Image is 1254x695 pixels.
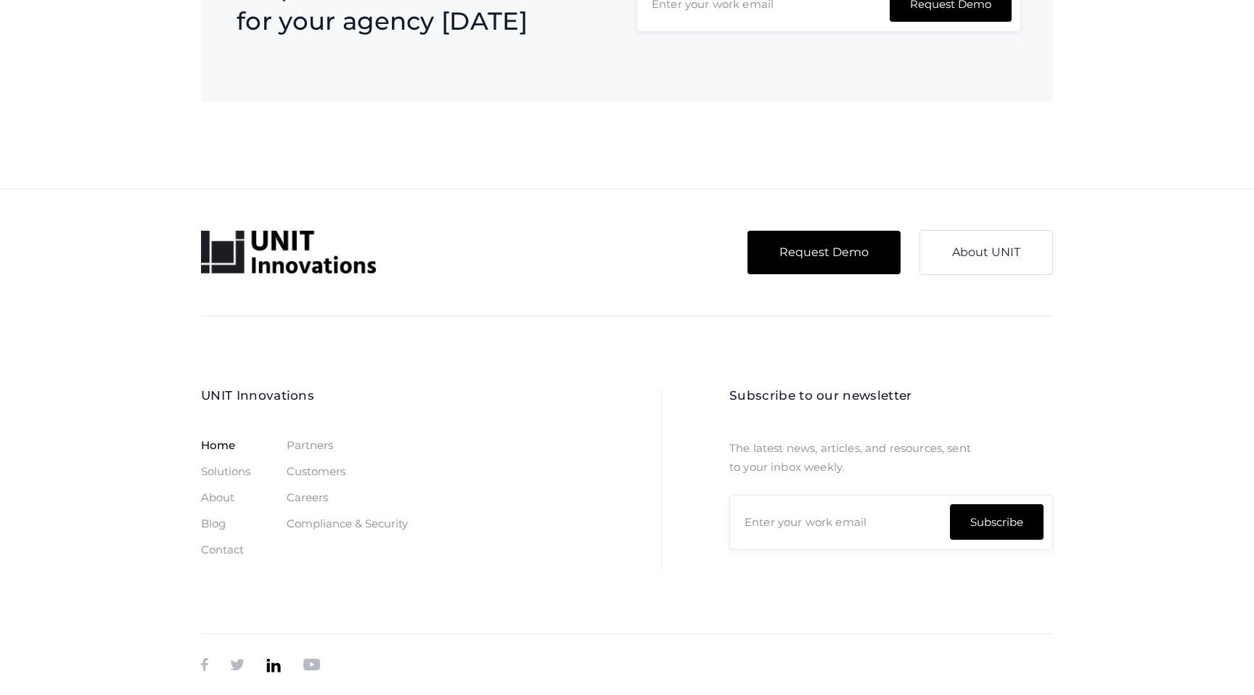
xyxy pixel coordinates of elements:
a:  [266,655,281,675]
a: Solutions [201,466,250,477]
form: Newsletter Form [729,495,1053,550]
a: Blog [201,518,226,530]
a: Home [201,440,235,451]
p: The latest news, articles, and resources, sent to your inbox weekly. [729,439,983,477]
a: Careers [287,492,328,503]
a: Compliance & Security [287,518,408,530]
h2: Subscribe to our newsletter [729,389,1053,403]
a: Request Demo [747,231,901,274]
a:  [201,655,208,675]
input: Enter your work email [729,495,1053,550]
a: About UNIT [919,230,1053,275]
a: Customers [287,466,345,477]
a:  [303,655,320,675]
a: About [201,492,234,503]
a:  [230,655,245,675]
iframe: Chat Widget [998,538,1254,695]
input: Subscribe [950,504,1044,540]
h2: UNIT Innovations [201,389,408,403]
a: Partners [287,440,333,451]
a: Contact [201,544,244,556]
